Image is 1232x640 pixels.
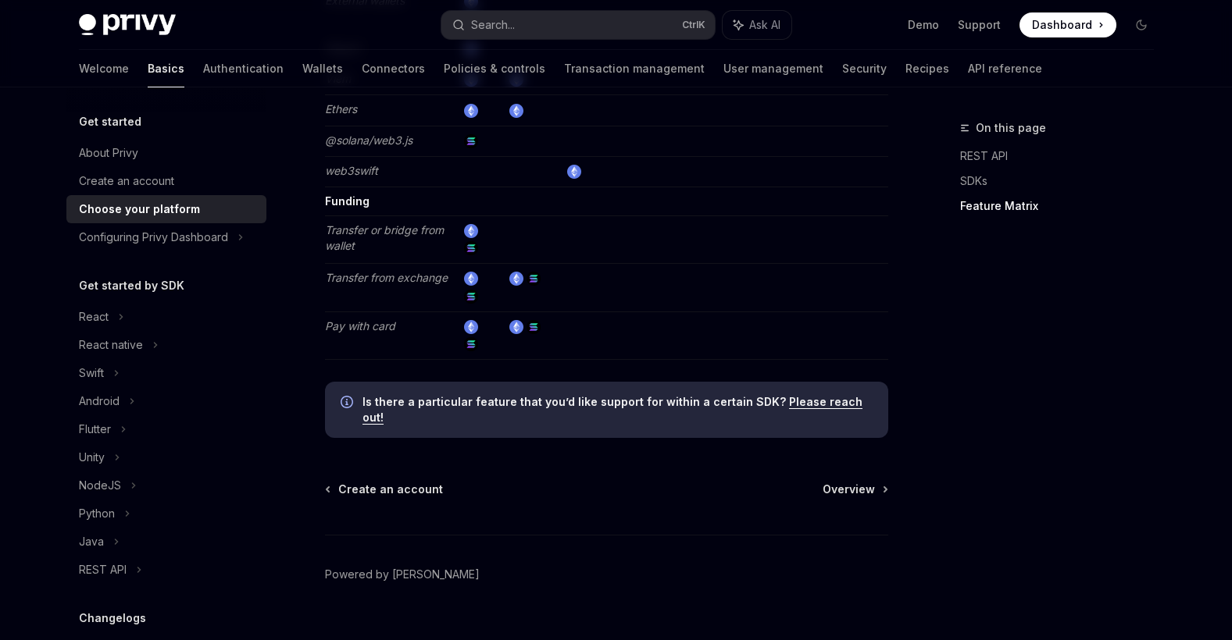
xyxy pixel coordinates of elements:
[1020,12,1116,37] a: Dashboard
[79,448,105,467] div: Unity
[464,104,478,118] img: ethereum.png
[79,504,115,523] div: Python
[444,50,545,87] a: Policies & controls
[325,271,448,284] em: Transfer from exchange
[960,169,1166,194] a: SDKs
[527,272,541,286] img: solana.png
[464,320,478,334] img: ethereum.png
[441,11,715,39] button: Search...CtrlK
[362,395,786,408] strong: Is there a particular feature that you’d like support for within a certain SDK?
[976,119,1046,137] span: On this page
[79,336,143,354] div: React native
[325,133,412,147] em: @solana/web3.js
[464,337,478,351] img: solana.png
[1129,12,1154,37] button: Toggle dark mode
[842,50,887,87] a: Security
[325,223,444,252] em: Transfer or bridge from wallet
[79,364,104,382] div: Swift
[79,200,200,219] div: Choose your platform
[325,194,370,208] strong: Funding
[66,195,266,223] a: Choose your platform
[302,50,343,87] a: Wallets
[327,482,443,497] a: Create an account
[79,228,228,247] div: Configuring Privy Dashboard
[362,50,425,87] a: Connectors
[341,396,356,411] svg: Info
[79,308,109,326] div: React
[682,19,705,31] span: Ctrl K
[464,241,478,255] img: solana.png
[325,164,378,177] em: web3swift
[79,609,146,628] h5: Changelogs
[79,392,120,411] div: Android
[203,50,284,87] a: Authentication
[66,139,266,167] a: About Privy
[823,482,875,497] span: Overview
[66,167,266,195] a: Create an account
[471,16,515,34] div: Search...
[564,50,705,87] a: Transaction management
[905,50,949,87] a: Recipes
[79,172,174,190] div: Create an account
[79,476,121,495] div: NodeJS
[509,320,523,334] img: ethereum.png
[79,276,184,295] h5: Get started by SDK
[464,272,478,286] img: ethereum.png
[464,224,478,238] img: ethereum.png
[908,17,939,33] a: Demo
[960,144,1166,169] a: REST API
[464,290,478,304] img: solana.png
[325,567,480,582] a: Powered by [PERSON_NAME]
[823,482,887,497] a: Overview
[968,50,1042,87] a: API reference
[148,50,184,87] a: Basics
[958,17,1001,33] a: Support
[325,102,357,116] em: Ethers
[79,532,104,551] div: Java
[1032,17,1092,33] span: Dashboard
[79,50,129,87] a: Welcome
[79,144,138,162] div: About Privy
[464,134,478,148] img: solana.png
[325,319,395,332] em: Pay with card
[79,560,127,579] div: REST API
[79,420,111,439] div: Flutter
[79,14,176,36] img: dark logo
[749,17,780,33] span: Ask AI
[362,395,862,425] a: Please reach out!
[338,482,443,497] span: Create an account
[723,11,791,39] button: Ask AI
[723,50,823,87] a: User management
[567,165,581,179] img: ethereum.png
[527,320,541,334] img: solana.png
[960,194,1166,219] a: Feature Matrix
[79,112,141,131] h5: Get started
[509,104,523,118] img: ethereum.png
[509,272,523,286] img: ethereum.png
